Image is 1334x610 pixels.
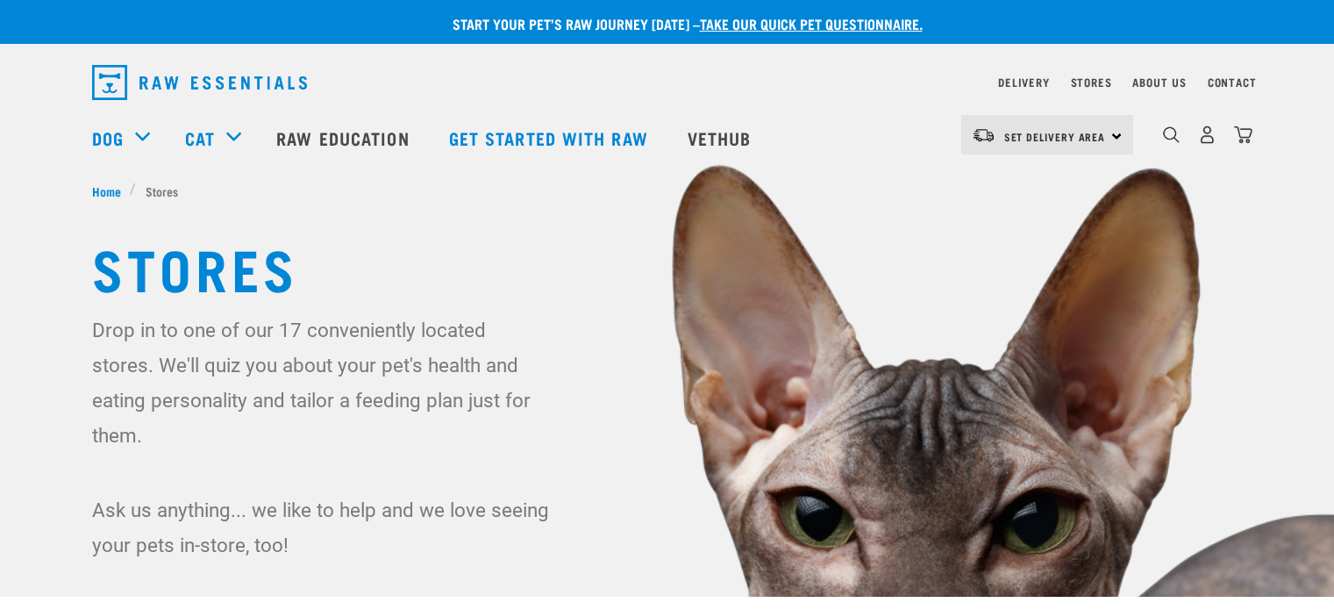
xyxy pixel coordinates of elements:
a: Raw Education [259,103,431,173]
a: Vethub [670,103,774,173]
img: van-moving.png [972,127,995,143]
img: home-icon-1@2x.png [1163,126,1180,143]
a: Dog [92,125,124,151]
img: home-icon@2x.png [1234,126,1252,144]
img: Raw Essentials Logo [92,65,307,100]
a: Home [92,182,131,200]
a: Get started with Raw [432,103,670,173]
a: Cat [185,125,215,151]
p: Drop in to one of our 17 conveniently located stores. We'll quiz you about your pet's health and ... [92,312,553,453]
p: Ask us anything... we like to help and we love seeing your pets in-store, too! [92,492,553,563]
span: Set Delivery Area [1004,133,1106,140]
nav: breadcrumbs [92,182,1243,200]
a: take our quick pet questionnaire. [700,19,923,27]
h1: Stores [92,235,1243,298]
a: Delivery [998,79,1049,85]
span: Home [92,182,121,200]
a: Contact [1208,79,1257,85]
img: user.png [1198,126,1216,144]
a: About Us [1132,79,1186,85]
nav: dropdown navigation [78,58,1257,107]
a: Stores [1071,79,1112,85]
